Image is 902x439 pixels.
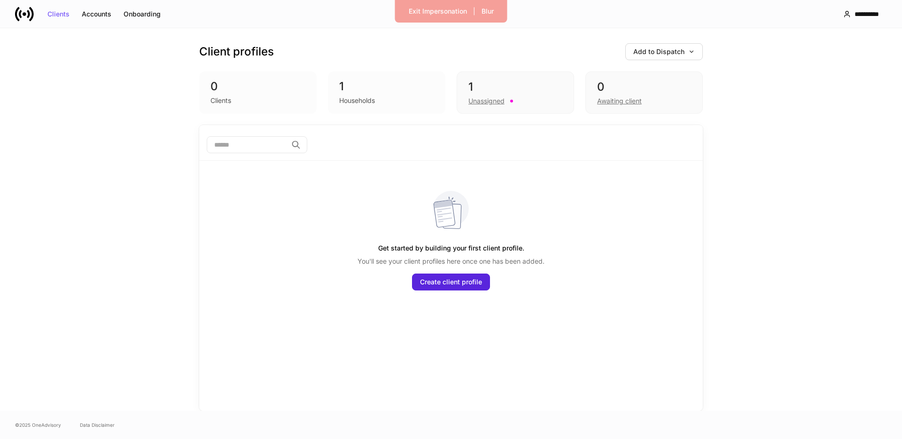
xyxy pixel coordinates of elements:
[468,79,562,94] div: 1
[457,71,574,114] div: 1Unassigned
[47,11,70,17] div: Clients
[475,4,500,19] button: Blur
[41,7,76,22] button: Clients
[468,96,505,106] div: Unassigned
[403,4,473,19] button: Exit Impersonation
[633,48,695,55] div: Add to Dispatch
[597,96,642,106] div: Awaiting client
[117,7,167,22] button: Onboarding
[420,279,482,285] div: Create client profile
[82,11,111,17] div: Accounts
[482,8,494,15] div: Blur
[199,44,274,59] h3: Client profiles
[210,96,231,105] div: Clients
[124,11,161,17] div: Onboarding
[585,71,703,114] div: 0Awaiting client
[412,274,490,290] button: Create client profile
[339,79,434,94] div: 1
[378,240,524,257] h5: Get started by building your first client profile.
[409,8,467,15] div: Exit Impersonation
[339,96,375,105] div: Households
[358,257,544,266] p: You'll see your client profiles here once one has been added.
[15,421,61,429] span: © 2025 OneAdvisory
[210,79,305,94] div: 0
[625,43,703,60] button: Add to Dispatch
[597,79,691,94] div: 0
[76,7,117,22] button: Accounts
[80,421,115,429] a: Data Disclaimer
